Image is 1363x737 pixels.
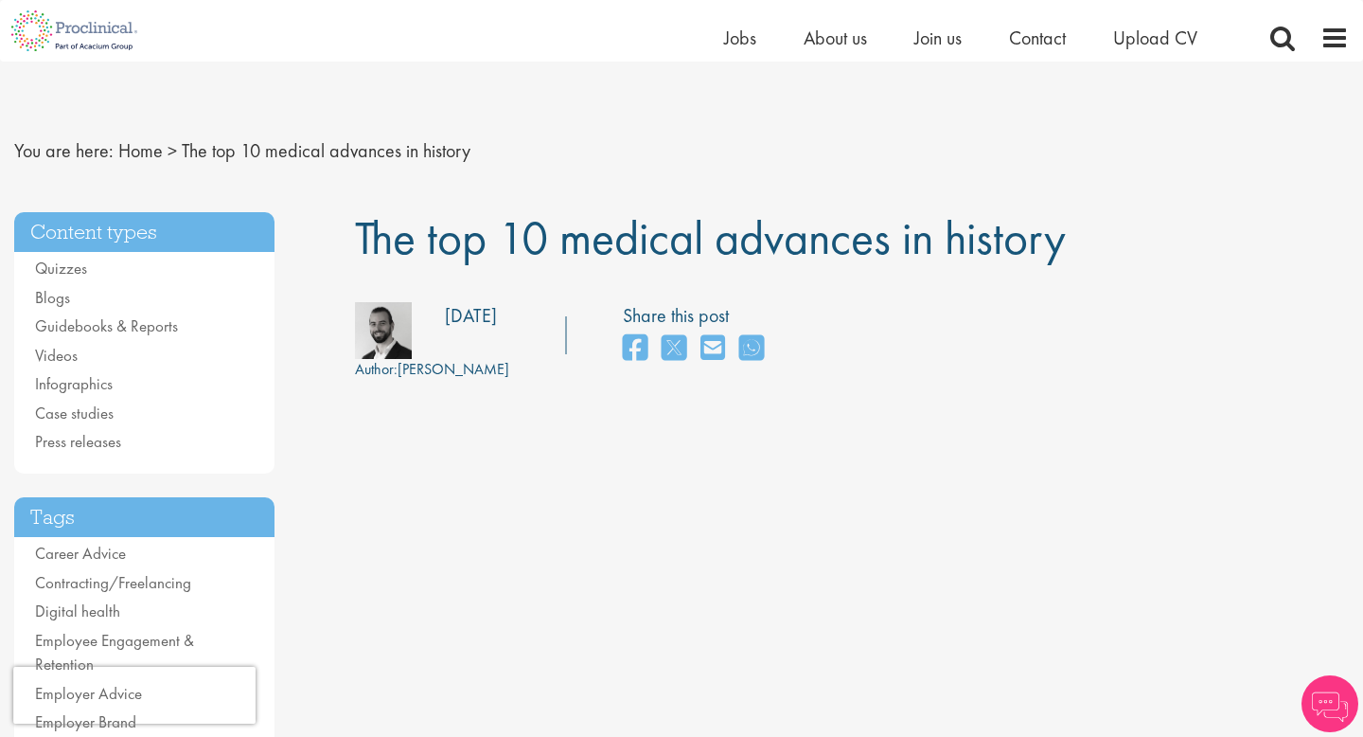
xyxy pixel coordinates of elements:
[35,572,191,593] a: Contracting/Freelancing
[623,329,647,369] a: share on facebook
[35,315,178,336] a: Guidebooks & Reports
[14,138,114,163] span: You are here:
[724,26,756,50] a: Jobs
[1009,26,1066,50] a: Contact
[35,403,114,423] a: Case studies
[355,359,398,379] span: Author:
[1113,26,1197,50] a: Upload CV
[355,359,509,381] div: [PERSON_NAME]
[914,26,962,50] a: Join us
[355,302,412,359] img: 76d2c18e-6ce3-4617-eefd-08d5a473185b
[623,302,773,330] label: Share this post
[14,212,274,253] h3: Content types
[13,667,256,724] iframe: reCAPTCHA
[445,302,497,330] div: [DATE]
[739,329,764,369] a: share on whats app
[35,543,126,564] a: Career Advice
[168,138,177,163] span: >
[35,258,87,279] a: Quizzes
[35,373,113,394] a: Infographics
[14,497,274,538] h3: Tags
[35,287,70,308] a: Blogs
[118,138,163,163] a: breadcrumb link
[35,601,120,621] a: Digital health
[355,207,1066,268] span: The top 10 medical advances in history
[700,329,725,369] a: share on email
[35,630,194,675] a: Employee Engagement & Retention
[662,329,686,369] a: share on twitter
[804,26,867,50] a: About us
[182,138,470,163] span: The top 10 medical advances in history
[1301,675,1358,732] img: Chatbot
[35,345,78,366] a: Videos
[35,431,121,452] a: Press releases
